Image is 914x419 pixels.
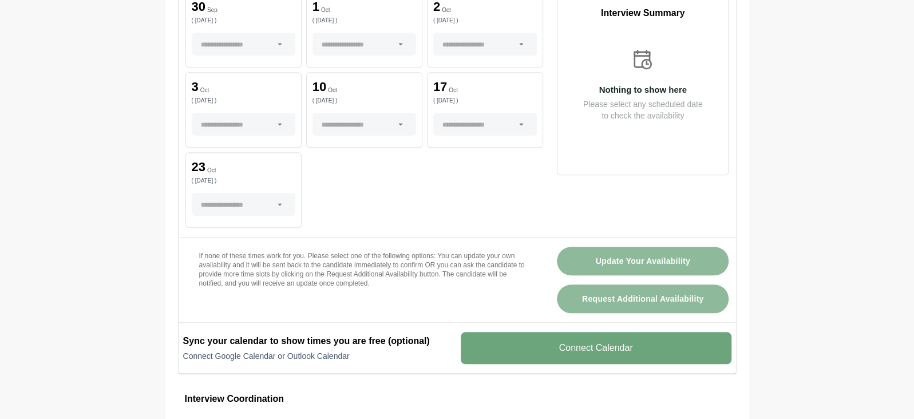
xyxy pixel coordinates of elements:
[557,85,729,94] p: Nothing to show here
[312,18,416,23] p: ( [DATE] )
[433,1,440,13] p: 2
[192,81,199,93] p: 3
[192,98,295,104] p: ( [DATE] )
[207,168,216,173] p: Oct
[449,88,458,93] p: Oct
[321,7,330,13] p: Oct
[192,161,205,173] p: 23
[461,332,731,364] v-button: Connect Calendar
[631,48,655,72] img: calender
[557,247,729,275] button: Update Your Availability
[433,98,537,104] p: ( [DATE] )
[192,178,295,184] p: ( [DATE] )
[185,392,730,406] h3: Interview Coordination
[442,7,451,13] p: Oct
[200,88,209,93] p: Oct
[192,18,295,23] p: ( [DATE] )
[312,81,326,93] p: 10
[557,6,729,20] p: Interview Summary
[328,88,337,93] p: Oct
[199,251,529,288] p: If none of these times work for you. Please select one of the following options: You can update y...
[207,7,217,13] p: Sep
[433,81,447,93] p: 17
[183,334,454,348] h2: Sync your calendar to show times you are free (optional)
[192,1,205,13] p: 30
[433,18,537,23] p: ( [DATE] )
[183,350,454,362] p: Connect Google Calendar or Outlook Calendar
[557,98,729,121] p: Please select any scheduled date to check the availability
[557,284,729,313] button: Request Additional Availability
[312,98,416,104] p: ( [DATE] )
[312,1,319,13] p: 1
